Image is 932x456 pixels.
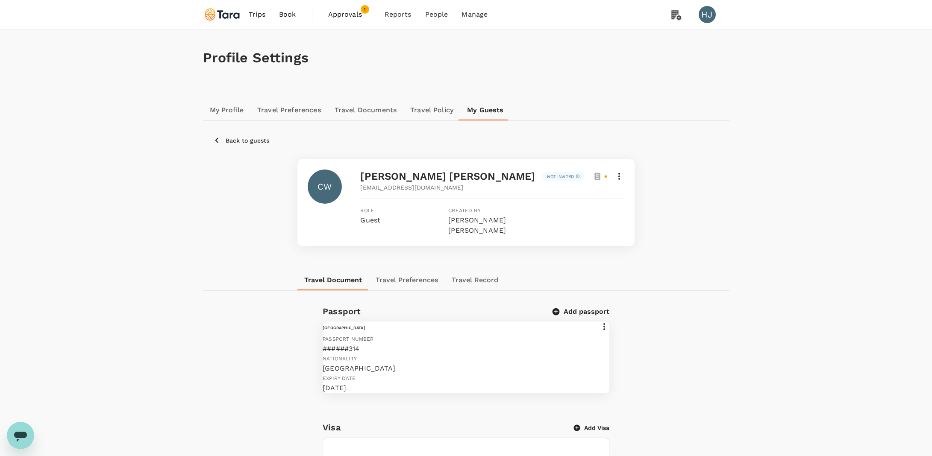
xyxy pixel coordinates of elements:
p: ######314 [323,344,418,354]
span: Manage [462,9,488,20]
button: Travel Preferences [369,270,445,290]
iframe: Button to launch messaging window [7,422,34,449]
p: [PERSON_NAME] [PERSON_NAME] [448,215,536,236]
span: Created by [448,208,481,213]
span: Book [279,9,296,20]
button: Back to guests [213,135,269,146]
p: [DATE] [323,383,418,393]
p: Not invited [547,173,574,180]
a: Travel Policy [403,100,460,120]
a: Travel Preferences [250,100,328,120]
span: [EMAIL_ADDRESS][DOMAIN_NAME] [360,183,463,192]
button: Travel Document [297,270,369,290]
button: Add Visa [574,424,609,432]
span: Expiry date [323,375,356,381]
span: 1 [361,5,369,14]
div: HJ [699,6,716,23]
span: [PERSON_NAME] [PERSON_NAME] [360,170,535,182]
a: Travel Documents [328,100,403,120]
a: My Guests [460,100,510,120]
span: Nationality [323,356,357,362]
span: Trips [249,9,265,20]
h6: [GEOGRAPHIC_DATA] [323,325,365,330]
h1: Profile Settings [203,50,729,66]
p: Add Visa [584,424,609,432]
span: Role [360,208,374,213]
h6: Visa [323,421,574,434]
span: People [425,9,448,20]
span: Approvals [328,9,371,20]
p: Back to guests [226,136,269,145]
div: CW [308,170,342,204]
p: Guest [360,215,448,225]
img: Tara Climate Ltd [203,5,242,24]
a: My Profile [203,100,251,120]
button: Travel Record [445,270,505,290]
button: Add passport [553,307,609,316]
p: [GEOGRAPHIC_DATA] [323,363,418,374]
span: Reports [385,9,412,20]
h6: Passport [323,304,361,318]
span: Passport number [323,336,373,342]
